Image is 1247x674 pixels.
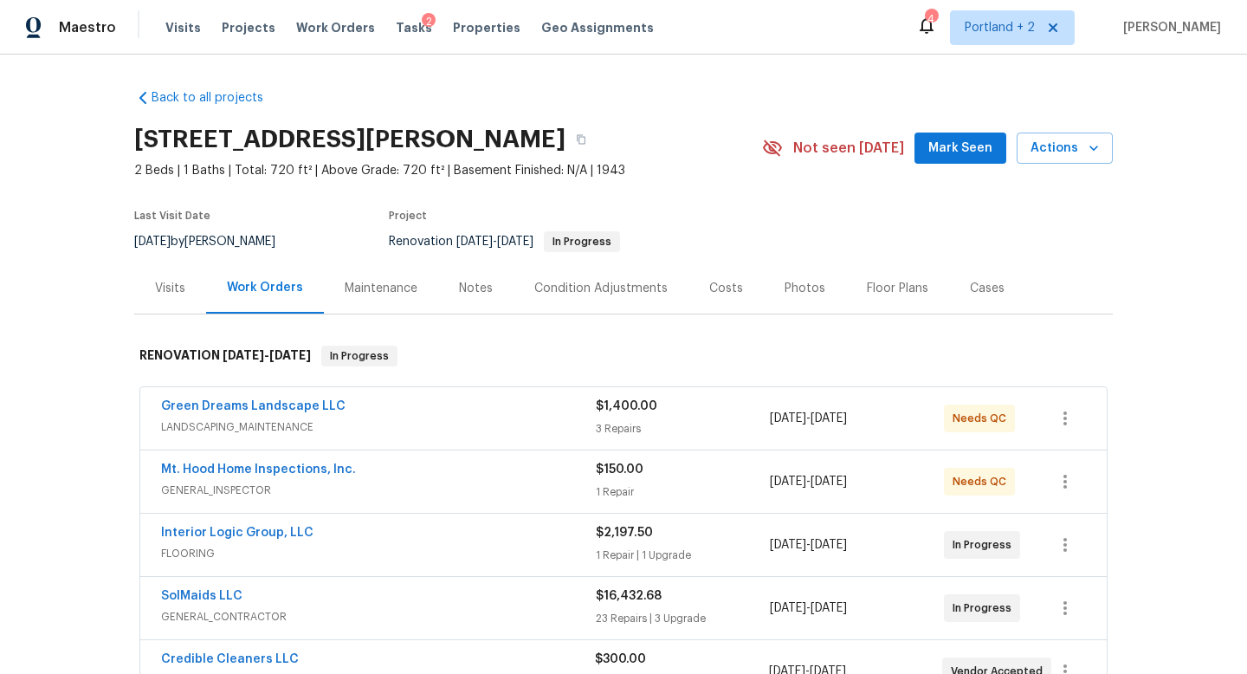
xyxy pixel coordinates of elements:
[269,349,311,361] span: [DATE]
[770,536,847,554] span: -
[534,280,668,297] div: Condition Adjustments
[1017,133,1113,165] button: Actions
[161,482,596,499] span: GENERAL_INSPECTOR
[161,463,356,476] a: Mt. Hood Home Inspections, Inc.
[914,133,1006,165] button: Mark Seen
[770,602,806,614] span: [DATE]
[1031,138,1099,159] span: Actions
[161,418,596,436] span: LANDSCAPING_MAINTENANCE
[497,236,533,248] span: [DATE]
[134,236,171,248] span: [DATE]
[953,536,1018,554] span: In Progress
[456,236,533,248] span: -
[596,590,662,602] span: $16,432.68
[953,410,1013,427] span: Needs QC
[541,19,654,36] span: Geo Assignments
[770,412,806,424] span: [DATE]
[596,463,643,476] span: $150.00
[925,10,937,28] div: 4
[811,602,847,614] span: [DATE]
[389,211,427,221] span: Project
[1116,19,1221,36] span: [PERSON_NAME]
[965,19,1035,36] span: Portland + 2
[59,19,116,36] span: Maestro
[793,139,904,157] span: Not seen [DATE]
[953,599,1018,617] span: In Progress
[785,280,825,297] div: Photos
[596,420,770,437] div: 3 Repairs
[223,349,311,361] span: -
[161,653,299,665] a: Credible Cleaners LLC
[227,279,303,296] div: Work Orders
[389,236,620,248] span: Renovation
[139,346,311,366] h6: RENOVATION
[161,545,596,562] span: FLOORING
[161,527,313,539] a: Interior Logic Group, LLC
[134,162,762,179] span: 2 Beds | 1 Baths | Total: 720 ft² | Above Grade: 720 ft² | Basement Finished: N/A | 1943
[161,608,596,625] span: GENERAL_CONTRACTOR
[770,473,847,490] span: -
[596,547,770,564] div: 1 Repair | 1 Upgrade
[222,19,275,36] span: Projects
[396,22,432,34] span: Tasks
[165,19,201,36] span: Visits
[811,412,847,424] span: [DATE]
[161,400,346,412] a: Green Dreams Landscape LLC
[453,19,520,36] span: Properties
[565,124,597,155] button: Copy Address
[345,280,417,297] div: Maintenance
[546,237,618,247] span: In Progress
[970,280,1005,297] div: Cases
[134,211,210,221] span: Last Visit Date
[155,280,185,297] div: Visits
[596,610,770,627] div: 23 Repairs | 3 Upgrade
[134,131,565,148] h2: [STREET_ADDRESS][PERSON_NAME]
[422,13,436,30] div: 2
[595,653,646,665] span: $300.00
[770,599,847,617] span: -
[134,231,296,252] div: by [PERSON_NAME]
[811,476,847,488] span: [DATE]
[296,19,375,36] span: Work Orders
[323,347,396,365] span: In Progress
[161,590,242,602] a: SolMaids LLC
[134,89,300,107] a: Back to all projects
[596,483,770,501] div: 1 Repair
[223,349,264,361] span: [DATE]
[770,476,806,488] span: [DATE]
[867,280,928,297] div: Floor Plans
[928,138,992,159] span: Mark Seen
[456,236,493,248] span: [DATE]
[459,280,493,297] div: Notes
[953,473,1013,490] span: Needs QC
[811,539,847,551] span: [DATE]
[134,328,1113,384] div: RENOVATION [DATE]-[DATE]In Progress
[770,410,847,427] span: -
[596,527,653,539] span: $2,197.50
[596,400,657,412] span: $1,400.00
[709,280,743,297] div: Costs
[770,539,806,551] span: [DATE]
